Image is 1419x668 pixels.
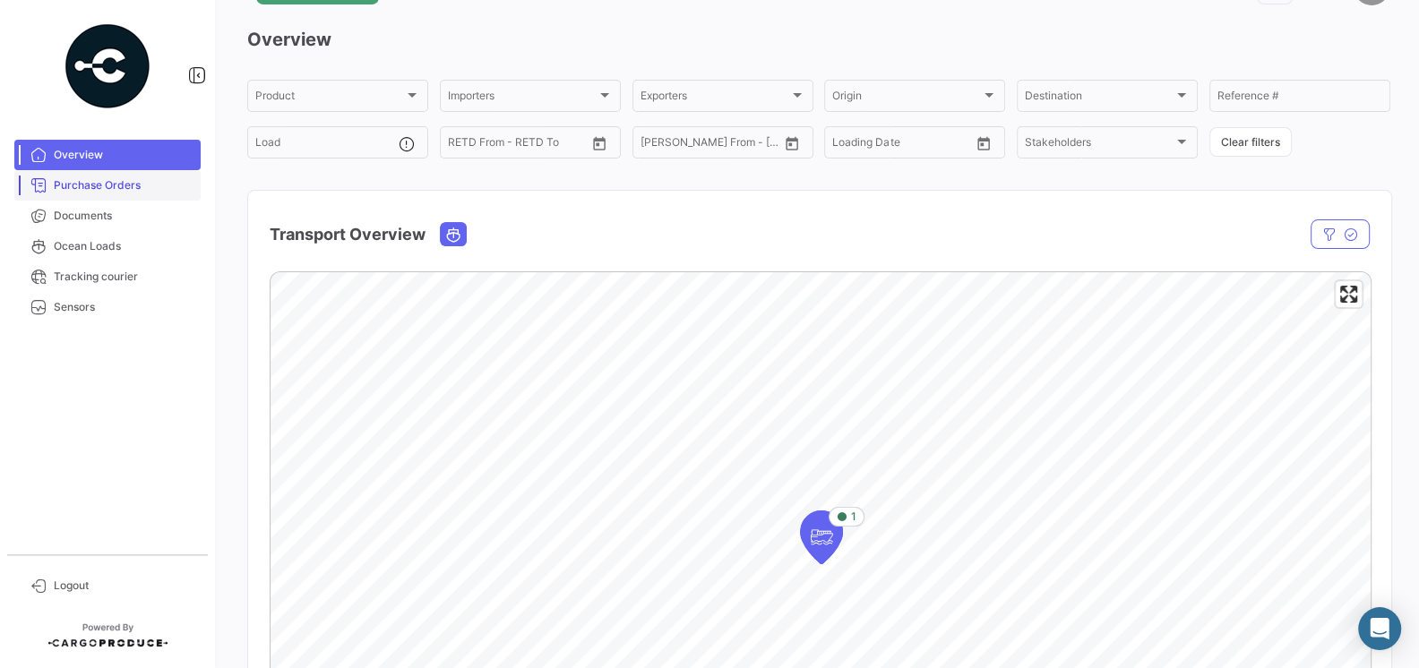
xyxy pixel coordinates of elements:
[54,177,193,193] span: Purchase Orders
[14,201,201,231] a: Documents
[54,578,193,594] span: Logout
[870,139,935,151] input: To
[54,147,193,163] span: Overview
[1209,127,1292,157] button: Clear filters
[448,139,473,151] input: From
[14,292,201,322] a: Sensors
[14,170,201,201] a: Purchase Orders
[778,130,805,157] button: Open calendar
[448,92,597,105] span: Importers
[14,261,201,292] a: Tracking courier
[678,139,744,151] input: To
[641,139,666,151] input: From
[1336,281,1362,307] button: Enter fullscreen
[851,509,856,525] span: 1
[586,130,613,157] button: Open calendar
[486,139,551,151] input: To
[832,139,857,151] input: From
[970,130,997,157] button: Open calendar
[800,510,843,564] div: Map marker
[1025,139,1174,151] span: Stakeholders
[54,208,193,224] span: Documents
[641,92,789,105] span: Exporters
[832,92,981,105] span: Origin
[247,27,1390,52] h3: Overview
[14,140,201,170] a: Overview
[54,299,193,315] span: Sensors
[255,92,404,105] span: Product
[1358,607,1401,650] div: Abrir Intercom Messenger
[54,238,193,254] span: Ocean Loads
[441,223,466,245] button: Ocean
[14,231,201,261] a: Ocean Loads
[1025,92,1174,105] span: Destination
[63,21,152,111] img: powered-by.png
[54,269,193,285] span: Tracking courier
[270,222,426,247] h4: Transport Overview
